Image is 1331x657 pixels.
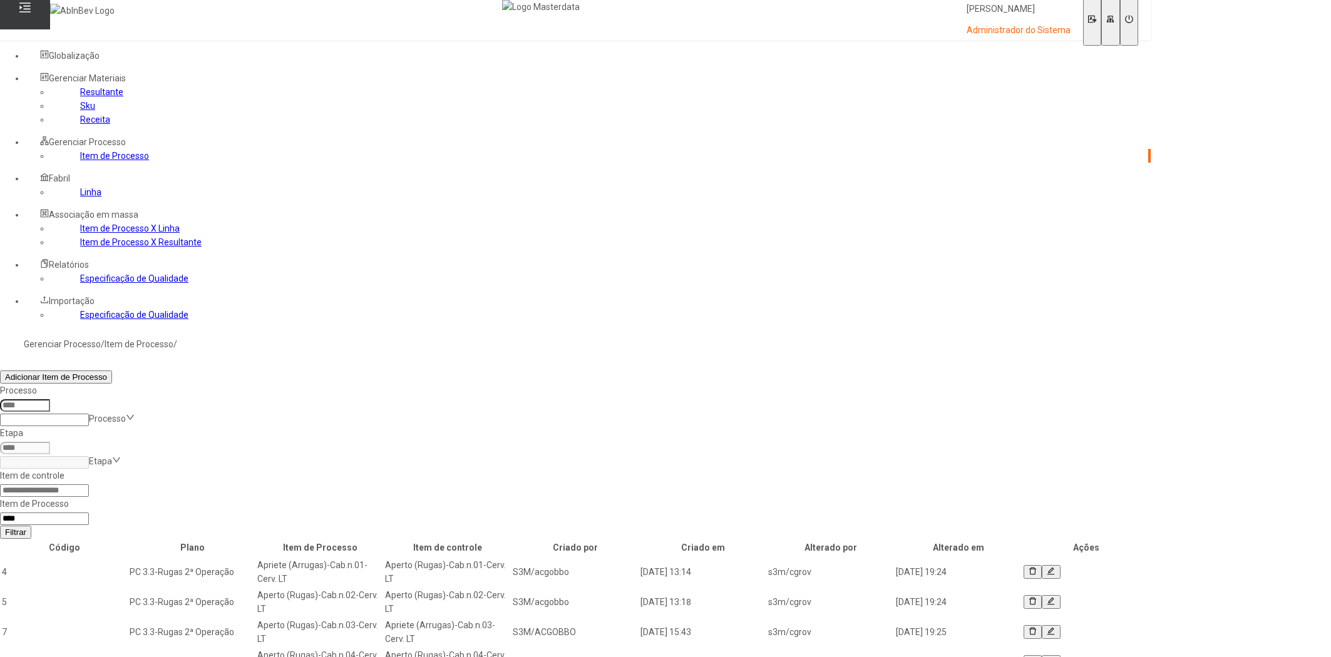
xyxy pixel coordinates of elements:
[89,456,112,466] nz-select-placeholder: Etapa
[895,588,1022,616] td: [DATE] 19:24
[1,540,128,555] th: Código
[129,558,255,586] td: PC 3.3-Rugas 2ª Operação
[640,588,766,616] td: [DATE] 13:18
[768,558,894,586] td: s3m/cgrov
[89,414,126,424] nz-select-placeholder: Processo
[101,339,105,349] nz-breadcrumb-separator: /
[967,3,1071,16] p: [PERSON_NAME]
[80,273,188,283] a: Especificação de Qualidade
[895,558,1022,586] td: [DATE] 19:24
[5,527,26,537] span: Filtrar
[49,173,70,183] span: Fabril
[49,51,100,61] span: Globalização
[768,588,894,616] td: s3m/cgrov
[24,339,101,349] a: Gerenciar Processo
[80,101,95,111] a: Sku
[512,558,639,586] td: S3M/acgobbo
[640,558,766,586] td: [DATE] 13:14
[129,618,255,646] td: PC 3.3-Rugas 2ª Operação
[257,558,383,586] td: Apriete (Arrugas)-Cab.n.01-Cerv. LT
[512,588,639,616] td: S3M/acgobbo
[1023,540,1149,555] th: Ações
[768,618,894,646] td: s3m/cgrov
[80,87,123,97] a: Resultante
[895,618,1022,646] td: [DATE] 19:25
[5,372,107,382] span: Adicionar Item de Processo
[50,4,115,18] img: AbInBev Logo
[967,24,1071,37] p: Administrador do Sistema
[895,540,1022,555] th: Alterado em
[384,558,511,586] td: Aperto (Rugas)-Cab.n.01-Cerv. LT
[1,618,128,646] td: 7
[1,588,128,616] td: 5
[49,210,138,220] span: Associação em massa
[1,558,128,586] td: 4
[384,540,511,555] th: Item de controle
[129,540,255,555] th: Plano
[80,237,202,247] a: Item de Processo X Resultante
[49,296,95,306] span: Importação
[49,260,89,270] span: Relatórios
[80,115,110,125] a: Receita
[49,73,126,83] span: Gerenciar Materiais
[173,339,177,349] nz-breadcrumb-separator: /
[80,151,149,161] a: Item de Processo
[257,540,383,555] th: Item de Processo
[640,618,766,646] td: [DATE] 15:43
[80,223,180,233] a: Item de Processo X Linha
[512,540,639,555] th: Criado por
[640,540,766,555] th: Criado em
[512,618,639,646] td: S3M/ACGOBBO
[768,540,894,555] th: Alterado por
[80,310,188,320] a: Especificação de Qualidade
[129,588,255,616] td: PC 3.3-Rugas 2ª Operação
[384,588,511,616] td: Aperto (Rugas)-Cab.n.02-Cerv. LT
[49,137,126,147] span: Gerenciar Processo
[257,618,383,646] td: Aperto (Rugas)-Cab.n.03-Cerv. LT
[257,588,383,616] td: Aperto (Rugas)-Cab.n.02-Cerv. LT
[105,339,173,349] a: Item de Processo
[80,187,101,197] a: Linha
[384,618,511,646] td: Apriete (Arrugas)-Cab.n.03-Cerv. LT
